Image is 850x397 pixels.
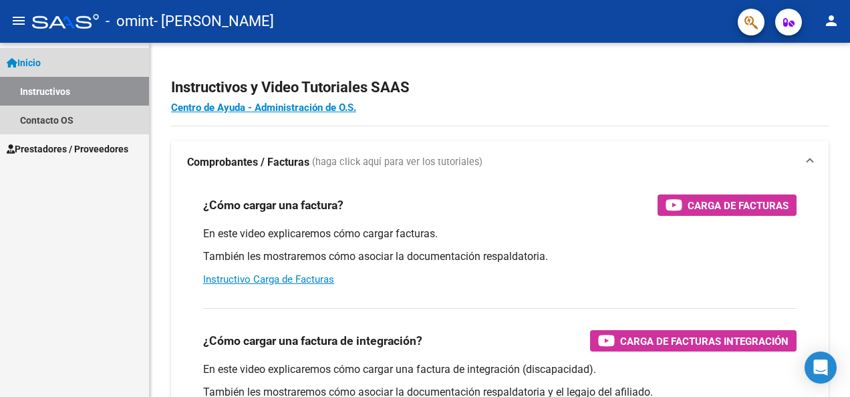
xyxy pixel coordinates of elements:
[203,273,334,285] a: Instructivo Carga de Facturas
[11,13,27,29] mat-icon: menu
[590,330,797,352] button: Carga de Facturas Integración
[106,7,154,36] span: - omint
[7,142,128,156] span: Prestadores / Proveedores
[171,102,356,114] a: Centro de Ayuda - Administración de O.S.
[187,155,309,170] strong: Comprobantes / Facturas
[203,196,343,215] h3: ¿Cómo cargar una factura?
[154,7,274,36] span: - [PERSON_NAME]
[312,155,482,170] span: (haga click aquí para ver los tutoriales)
[171,141,829,184] mat-expansion-panel-header: Comprobantes / Facturas (haga click aquí para ver los tutoriales)
[688,197,789,214] span: Carga de Facturas
[171,75,829,100] h2: Instructivos y Video Tutoriales SAAS
[658,194,797,216] button: Carga de Facturas
[203,332,422,350] h3: ¿Cómo cargar una factura de integración?
[620,333,789,350] span: Carga de Facturas Integración
[203,227,797,241] p: En este video explicaremos cómo cargar facturas.
[805,352,837,384] div: Open Intercom Messenger
[203,249,797,264] p: También les mostraremos cómo asociar la documentación respaldatoria.
[823,13,839,29] mat-icon: person
[7,55,41,70] span: Inicio
[203,362,797,377] p: En este video explicaremos cómo cargar una factura de integración (discapacidad).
